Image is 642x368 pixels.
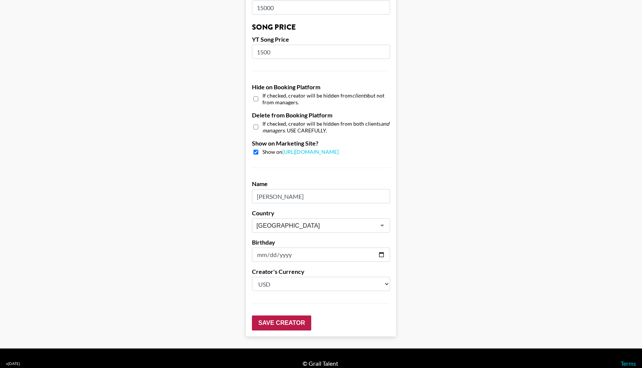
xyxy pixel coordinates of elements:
[352,92,368,99] em: clients
[303,360,338,367] div: © Grail Talent
[262,120,389,134] em: and managers
[252,315,311,330] input: Save Creator
[6,361,20,366] div: v [DATE]
[252,239,390,246] label: Birthday
[262,92,390,105] span: If checked, creator will be hidden from but not from managers.
[252,140,390,147] label: Show on Marketing Site?
[377,220,387,231] button: Open
[252,268,390,275] label: Creator's Currency
[282,149,339,155] a: [URL][DOMAIN_NAME]
[252,180,390,188] label: Name
[252,24,390,31] h3: Song Price
[252,209,390,217] label: Country
[252,83,390,91] label: Hide on Booking Platform
[262,149,339,156] span: Show on
[252,111,390,119] label: Delete from Booking Platform
[252,36,390,43] label: YT Song Price
[262,120,390,134] span: If checked, creator will be hidden from both clients . USE CAREFULLY.
[621,360,636,367] a: Terms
